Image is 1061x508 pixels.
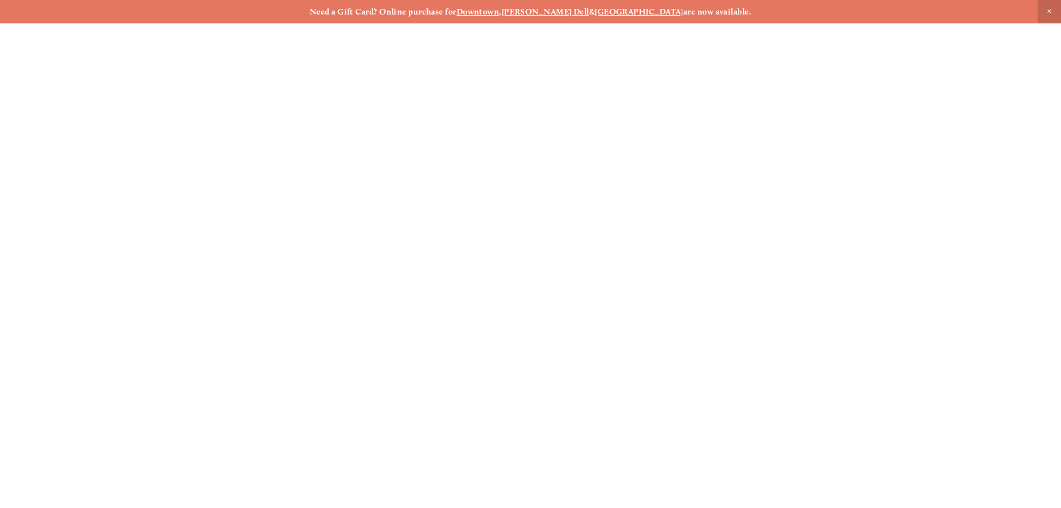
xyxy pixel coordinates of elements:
[683,7,751,17] strong: are now available.
[589,7,595,17] strong: &
[457,7,500,17] a: Downtown
[502,7,589,17] a: [PERSON_NAME] Dell
[310,7,457,17] strong: Need a Gift Card? Online purchase for
[595,7,683,17] a: [GEOGRAPHIC_DATA]
[499,7,501,17] strong: ,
